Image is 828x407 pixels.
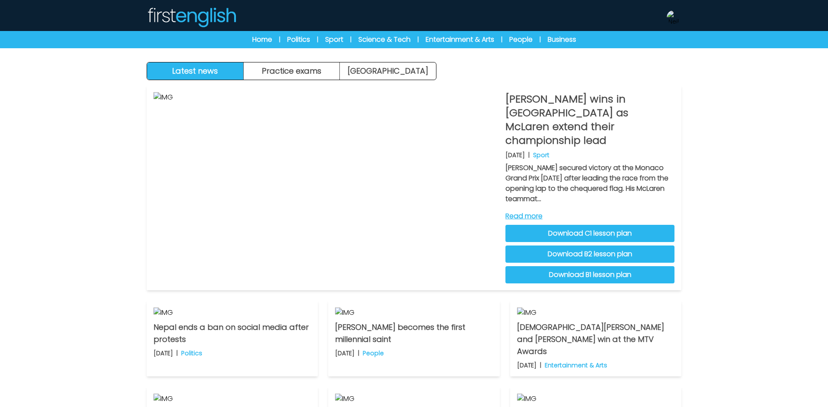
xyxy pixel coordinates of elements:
a: Business [548,34,576,45]
p: [DATE] [154,349,173,357]
span: | [350,35,351,44]
b: | [540,361,541,370]
span: | [279,35,280,44]
p: Entertainment & Arts [545,361,607,370]
img: Logo [147,7,236,28]
b: | [528,151,530,159]
a: Sport [325,34,343,45]
span: | [539,35,541,44]
a: IMG Nepal ends a ban on social media after protests [DATE] | Politics [147,301,318,376]
a: Download C1 lesson plan [505,225,674,242]
p: People [363,349,384,357]
a: [GEOGRAPHIC_DATA] [340,62,436,80]
a: People [509,34,533,45]
a: Science & Tech [358,34,411,45]
a: IMG [PERSON_NAME] becomes the first millennial saint [DATE] | People [328,301,499,376]
p: [DATE] [335,349,354,357]
img: IMG [154,308,311,318]
a: Home [252,34,272,45]
a: Politics [287,34,310,45]
button: Latest news [147,62,244,80]
img: IMG [154,92,499,283]
img: Neil Storey [667,10,681,24]
a: Download B2 lesson plan [505,245,674,263]
img: IMG [154,394,311,404]
img: IMG [517,394,674,404]
img: IMG [517,308,674,318]
b: | [358,349,359,357]
p: [DEMOGRAPHIC_DATA][PERSON_NAME] and [PERSON_NAME] win at the MTV Awards [517,321,674,357]
p: [PERSON_NAME] secured victory at the Monaco Grand Prix [DATE] after leading the race from the ope... [505,163,674,204]
button: Practice exams [244,62,340,80]
p: [PERSON_NAME] wins in [GEOGRAPHIC_DATA] as McLaren extend their championship lead [505,92,674,147]
b: | [176,349,178,357]
a: Entertainment & Arts [426,34,494,45]
p: Nepal ends a ban on social media after protests [154,321,311,345]
img: IMG [335,394,492,404]
img: IMG [335,308,492,318]
p: Politics [181,349,202,357]
a: IMG [DEMOGRAPHIC_DATA][PERSON_NAME] and [PERSON_NAME] win at the MTV Awards [DATE] | Entertainmen... [510,301,681,376]
p: [PERSON_NAME] becomes the first millennial saint [335,321,492,345]
span: | [317,35,318,44]
span: | [501,35,502,44]
a: Read more [505,211,674,221]
p: Sport [533,151,549,159]
p: [DATE] [517,361,536,370]
span: | [417,35,419,44]
p: [DATE] [505,151,525,159]
a: Download B1 lesson plan [505,266,674,283]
